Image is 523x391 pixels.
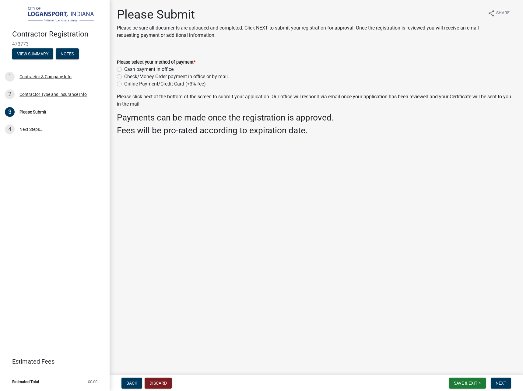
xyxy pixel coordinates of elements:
[12,41,97,47] span: 473773
[483,7,514,19] button: shareShare
[5,107,15,117] div: 3
[5,124,15,134] div: 4
[117,125,516,136] h3: Fees will be pro-rated according to expiration date.
[12,48,53,59] button: View Summary
[12,6,100,23] img: City of Logansport, Indiana
[117,93,516,108] p: Please click next at the bottom of the screen to submit your application. Our office will respond...
[124,73,229,80] label: Check/Money Order payment in office or by mail.
[117,113,516,123] h3: Payments can be made once the registration is approved.
[117,7,483,22] h1: Please Submit
[126,381,137,386] span: Back
[117,60,195,65] label: Please select your method of payment
[496,10,510,17] span: Share
[19,75,72,79] div: Contractor & Company Info
[5,72,15,82] div: 1
[124,80,206,88] label: Online Payment/Credit Card (+3% fee)
[5,355,100,368] a: Estimated Fees
[449,378,486,389] button: Save & Exit
[12,52,53,57] wm-modal-confirm: Summary
[488,10,495,17] i: share
[491,378,511,389] button: Next
[454,381,477,386] span: Save & Exit
[5,89,15,99] div: 2
[19,92,87,96] div: Contractor Type and Insurance Info
[121,378,142,389] button: Back
[88,380,97,384] span: $0.00
[124,66,174,73] label: Cash payment in office
[12,30,105,39] h4: Contractor Registration
[56,52,79,57] wm-modal-confirm: Notes
[145,378,172,389] button: Discard
[56,48,79,59] button: Notes
[117,24,483,39] p: Please be sure all documents are uploaded and completed. Click NEXT to submit your registration f...
[12,380,39,384] span: Estimated Total
[19,110,46,114] div: Please Submit
[496,381,506,386] span: Next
